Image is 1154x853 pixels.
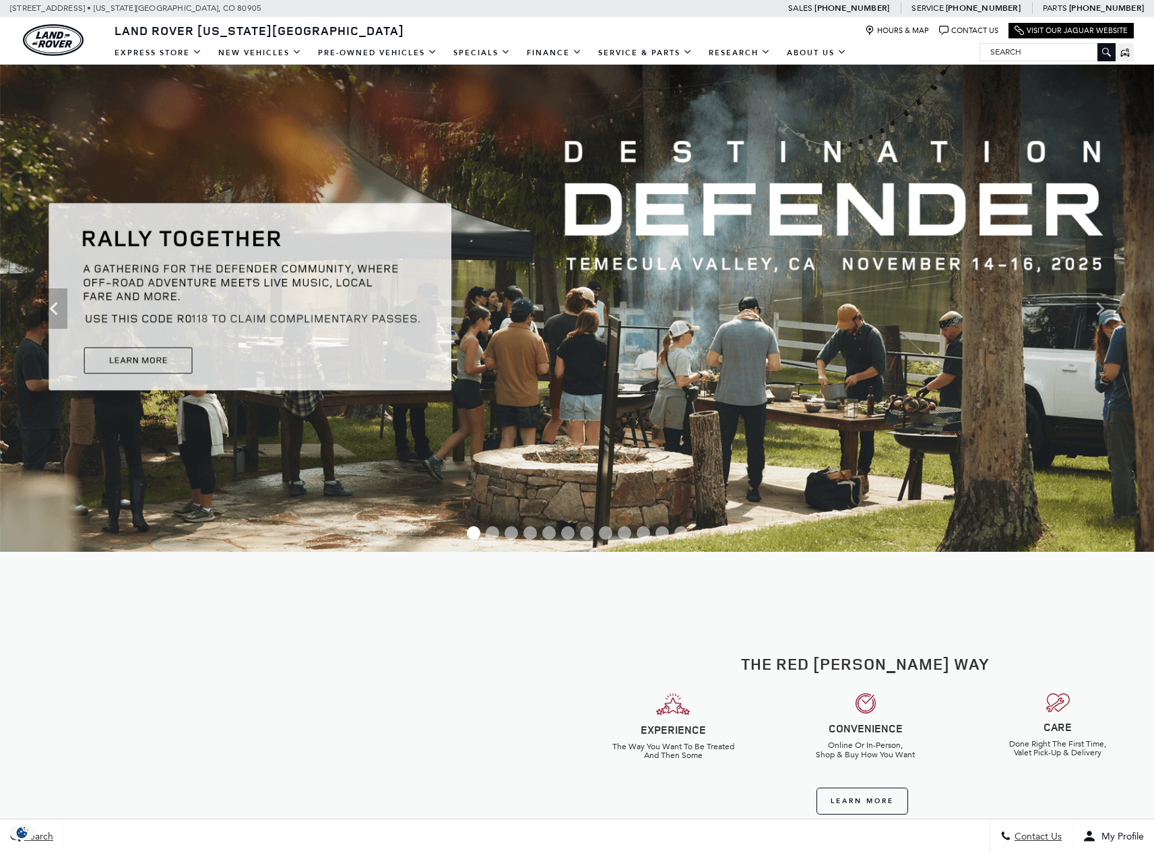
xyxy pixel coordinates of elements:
[779,741,951,759] h6: Online Or In-Person, Shop & Buy How You Want
[1087,288,1114,329] div: Next
[980,44,1115,60] input: Search
[106,22,412,38] a: Land Rover [US_STATE][GEOGRAPHIC_DATA]
[599,526,612,540] span: Go to slide 8
[587,743,759,760] h6: The Way You Want To Be Treated And Then Some
[829,721,903,736] strong: CONVENIENCE
[580,526,594,540] span: Go to slide 7
[210,41,310,65] a: New Vehicles
[618,526,631,540] span: Go to slide 9
[115,22,404,38] span: Land Rover [US_STATE][GEOGRAPHIC_DATA]
[1015,26,1128,36] a: Visit Our Jaguar Website
[655,526,669,540] span: Go to slide 11
[587,655,1145,672] h2: The Red [PERSON_NAME] Way
[1044,720,1072,734] strong: CARE
[590,41,701,65] a: Service & Parts
[641,722,706,737] strong: EXPERIENCE
[911,3,943,13] span: Service
[561,526,575,540] span: Go to slide 6
[1043,3,1067,13] span: Parts
[519,41,590,65] a: Finance
[505,526,518,540] span: Go to slide 3
[7,825,38,840] img: Opt-Out Icon
[814,3,889,13] a: [PHONE_NUMBER]
[10,3,261,13] a: [STREET_ADDRESS] • [US_STATE][GEOGRAPHIC_DATA], CO 80905
[865,26,929,36] a: Hours & Map
[971,740,1143,757] h6: Done Right The First Time, Valet Pick-Up & Delivery
[788,3,812,13] span: Sales
[946,3,1021,13] a: [PHONE_NUMBER]
[1011,831,1062,842] span: Contact Us
[674,526,688,540] span: Go to slide 12
[23,24,84,56] a: land-rover
[523,526,537,540] span: Go to slide 4
[542,526,556,540] span: Go to slide 5
[1069,3,1144,13] a: [PHONE_NUMBER]
[7,825,38,840] section: Click to Open Cookie Consent Modal
[23,24,84,56] img: Land Rover
[779,41,855,65] a: About Us
[637,526,650,540] span: Go to slide 10
[1096,831,1144,842] span: My Profile
[40,288,67,329] div: Previous
[1072,819,1154,853] button: Open user profile menu
[939,26,998,36] a: Contact Us
[310,41,445,65] a: Pre-Owned Vehicles
[106,41,210,65] a: EXPRESS STORE
[106,41,855,65] nav: Main Navigation
[486,526,499,540] span: Go to slide 2
[816,788,908,815] a: Learn More
[445,41,519,65] a: Specials
[701,41,779,65] a: Research
[467,526,480,540] span: Go to slide 1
